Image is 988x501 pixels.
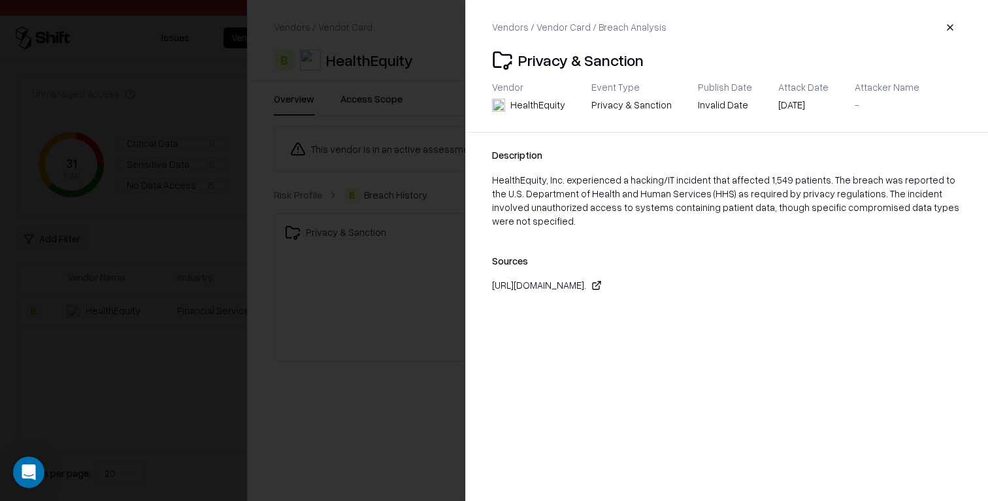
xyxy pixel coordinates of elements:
div: Vendor [492,81,565,93]
div: [URL][DOMAIN_NAME]. [492,278,586,292]
div: HealthEquity [510,98,565,112]
div: Vendors / Vendor Card / Breach Analysis [492,20,667,34]
div: Publish Date [698,81,752,93]
div: [DATE] [778,98,829,112]
div: Privacy & Sanction [492,50,962,71]
div: Invalid Date [698,98,752,112]
div: Event Type [591,81,672,93]
div: HealthEquity, Inc. experienced a hacking/IT incident that affected 1,549 patients. The breach was... [492,173,962,229]
div: Attack Date [778,81,829,93]
div: Description [492,148,962,162]
img: HealthEquity [492,99,505,112]
div: Sources [492,254,962,268]
a: [URL][DOMAIN_NAME]. [492,278,962,292]
div: - [855,98,919,112]
div: Attacker Name [855,81,919,93]
div: Privacy & Sanction [591,98,672,116]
